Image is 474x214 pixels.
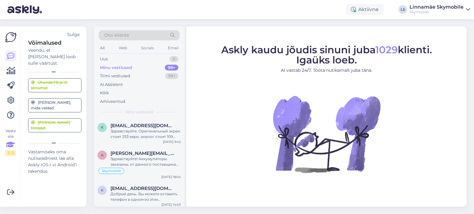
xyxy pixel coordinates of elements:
[221,67,432,74] p: AI vastab 24/7. Tööta nutikamalt juba täna.
[28,39,81,47] div: Võimalused
[167,44,180,52] div: Email
[165,73,178,79] div: 99+
[31,120,79,131] div: [PERSON_NAME] tööajad.
[101,188,104,192] span: k
[101,125,104,130] span: k
[118,44,128,52] div: Web
[161,175,181,179] div: [DATE] 18:04
[28,118,81,132] a: [PERSON_NAME] tööajad.
[110,151,175,156] span: artur.rieznik@gmail.com
[31,80,79,91] div: Ühenda FB ja IG sõnumid
[100,73,130,79] div: Tiimi vestlused
[110,186,175,191] span: kateka3007@gmail.com
[5,150,16,156] div: 2 / 3
[104,32,129,38] span: Otsi kliente
[110,191,181,202] div: Добрый день. Вы можете оставить телефон в одном из этих представительств. Если обычный ремонт, то...
[410,10,464,14] div: Skymobile
[28,78,81,92] a: Ühenda FB ja IG sõnumid
[110,156,181,167] div: Здравствуйте! Аккумуляторы заказаны, от данного поставщика обычно ждать запчасти от 7 до 10 дней.
[169,56,178,62] div: 0
[5,31,17,43] img: Askly Logo
[102,169,121,173] span: Skymobile
[100,65,132,71] div: Minu vestlused
[271,79,382,189] img: No Chat active
[100,90,109,96] div: Kõik
[221,44,432,66] span: Askly kaudu jõudis sinuni juba klienti. Igaüks loeb.
[101,153,104,157] span: a
[163,139,181,144] div: [DATE] 9:42
[110,128,181,139] div: Здравствуйте. Оригинальный экран стоит 253 евро, аналог стоит 109 евро. При установке аналога в н...
[165,65,178,71] div: 99+
[375,44,398,56] span: 1029
[28,149,81,175] div: Vastamiseks oma nutiseadmest lae alla Askly iOS-i vi Android’i rakendus.
[346,4,384,15] div: Aktiivne
[398,5,407,14] div: LS
[100,82,123,88] div: AI Assistent
[100,56,108,62] div: Uus
[99,44,106,52] div: All
[140,44,155,52] div: Socials
[28,47,81,67] div: Veendu, et [PERSON_NAME] loob sulle väärtust.
[31,100,79,111] div: [PERSON_NAME], mida valdad.
[125,109,153,115] span: Minu vestlused
[28,98,81,112] a: [PERSON_NAME], mida valdad.
[410,5,464,10] div: Linnamäe Skymobile
[110,123,175,128] span: kristo.meriroos@gmail.com
[410,5,470,14] a: Linnamäe SkymobileSkymobile
[161,202,181,207] div: [DATE] 14:03
[100,99,125,105] div: Arhiveeritud
[67,31,80,38] div: Sulge
[5,128,16,156] div: Vaata siia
